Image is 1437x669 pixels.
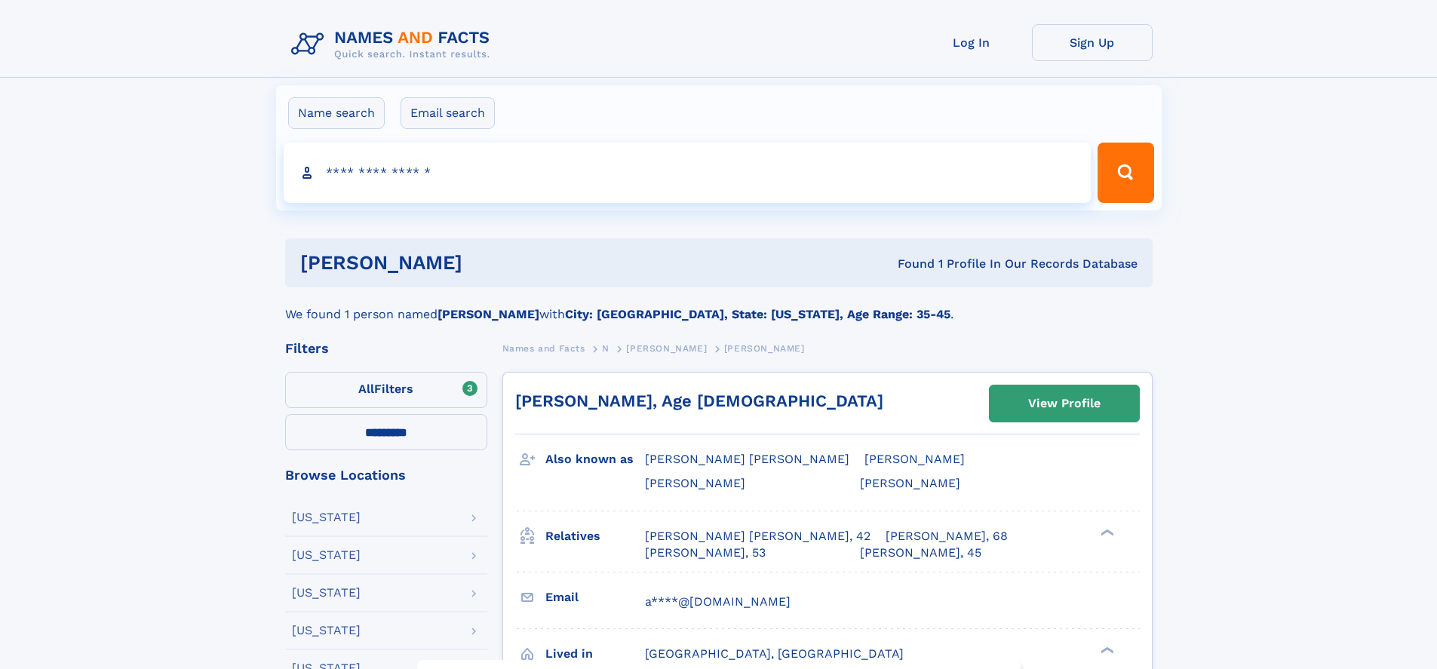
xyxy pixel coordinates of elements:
[545,447,645,472] h3: Also known as
[300,253,680,272] h1: [PERSON_NAME]
[292,587,361,599] div: [US_STATE]
[602,339,609,358] a: N
[864,452,965,466] span: [PERSON_NAME]
[645,476,745,490] span: [PERSON_NAME]
[285,342,487,355] div: Filters
[626,343,707,354] span: [PERSON_NAME]
[1032,24,1153,61] a: Sign Up
[545,523,645,549] h3: Relatives
[645,545,766,561] a: [PERSON_NAME], 53
[358,382,374,396] span: All
[285,287,1153,324] div: We found 1 person named with .
[285,372,487,408] label: Filters
[860,545,981,561] a: [PERSON_NAME], 45
[288,97,385,129] label: Name search
[911,24,1032,61] a: Log In
[1098,143,1153,203] button: Search Button
[284,143,1092,203] input: search input
[502,339,585,358] a: Names and Facts
[1097,645,1115,655] div: ❯
[292,625,361,637] div: [US_STATE]
[285,24,502,65] img: Logo Names and Facts
[602,343,609,354] span: N
[626,339,707,358] a: [PERSON_NAME]
[1097,527,1115,537] div: ❯
[545,641,645,667] h3: Lived in
[401,97,495,129] label: Email search
[438,307,539,321] b: [PERSON_NAME]
[285,468,487,482] div: Browse Locations
[545,585,645,610] h3: Email
[645,646,904,661] span: [GEOGRAPHIC_DATA], [GEOGRAPHIC_DATA]
[886,528,1008,545] a: [PERSON_NAME], 68
[990,385,1139,422] a: View Profile
[515,391,883,410] a: [PERSON_NAME], Age [DEMOGRAPHIC_DATA]
[645,452,849,466] span: [PERSON_NAME] [PERSON_NAME]
[292,511,361,523] div: [US_STATE]
[724,343,805,354] span: [PERSON_NAME]
[1028,386,1101,421] div: View Profile
[680,256,1138,272] div: Found 1 Profile In Our Records Database
[292,549,361,561] div: [US_STATE]
[860,476,960,490] span: [PERSON_NAME]
[645,528,870,545] a: [PERSON_NAME] [PERSON_NAME], 42
[565,307,950,321] b: City: [GEOGRAPHIC_DATA], State: [US_STATE], Age Range: 35-45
